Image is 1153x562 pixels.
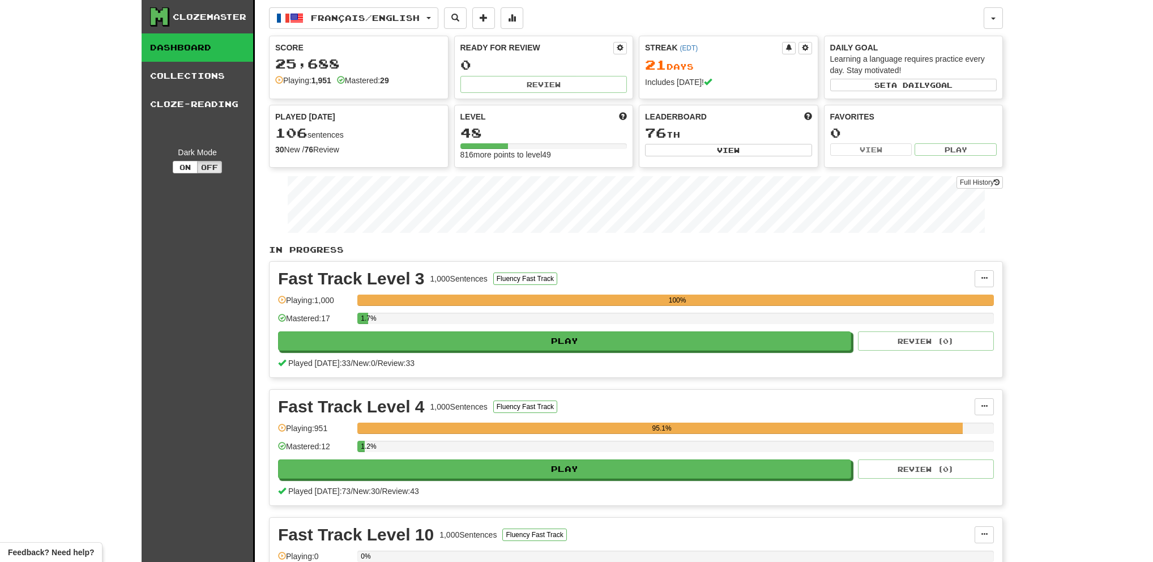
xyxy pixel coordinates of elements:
[830,143,912,156] button: View
[375,359,378,368] span: /
[142,90,253,118] a: Cloze-Reading
[361,295,994,306] div: 100%
[304,145,313,154] strong: 76
[460,42,614,53] div: Ready for Review
[645,57,667,73] span: 21
[197,161,222,173] button: Off
[804,111,812,122] span: This week in points, UTC
[288,359,351,368] span: Played [DATE]: 33
[278,459,851,479] button: Play
[278,313,352,331] div: Mastered: 17
[275,125,308,140] span: 106
[142,33,253,62] a: Dashboard
[460,149,627,160] div: 816 more points to level 49
[501,7,523,29] button: More stats
[619,111,627,122] span: Score more points to level up
[472,7,495,29] button: Add sentence to collection
[269,7,438,29] button: Français/English
[645,125,667,140] span: 76
[275,145,284,154] strong: 30
[830,126,997,140] div: 0
[380,487,382,496] span: /
[278,423,352,441] div: Playing: 951
[830,42,997,53] div: Daily Goal
[275,144,442,155] div: New / Review
[173,11,246,23] div: Clozemaster
[439,529,497,540] div: 1,000 Sentences
[8,547,94,558] span: Open feedback widget
[288,487,351,496] span: Played [DATE]: 73
[460,111,486,122] span: Level
[378,359,415,368] span: Review: 33
[680,44,698,52] a: (EDT)
[311,13,420,23] span: Français / English
[142,62,253,90] a: Collections
[278,398,425,415] div: Fast Track Level 4
[278,331,851,351] button: Play
[311,76,331,85] strong: 1,951
[278,526,434,543] div: Fast Track Level 10
[645,42,782,53] div: Streak
[173,161,198,173] button: On
[460,58,627,72] div: 0
[275,75,331,86] div: Playing:
[502,529,566,541] button: Fluency Fast Track
[361,441,365,452] div: 1.2%
[645,126,812,140] div: th
[361,423,963,434] div: 95.1%
[361,313,368,324] div: 1.7%
[444,7,467,29] button: Search sentences
[493,273,557,285] button: Fluency Fast Track
[830,53,997,76] div: Learning a language requires practice every day. Stay motivated!
[830,111,997,122] div: Favorites
[337,75,389,86] div: Mastered:
[430,401,488,412] div: 1,000 Sentences
[380,76,389,85] strong: 29
[956,176,1003,189] a: Full History
[275,126,442,140] div: sentences
[353,487,379,496] span: New: 30
[275,42,442,53] div: Score
[858,331,994,351] button: Review (0)
[830,79,997,91] button: Seta dailygoal
[269,244,1003,256] p: In Progress
[430,273,488,284] div: 1,000 Sentences
[891,81,930,89] span: a daily
[351,487,353,496] span: /
[645,144,812,156] button: View
[382,487,419,496] span: Review: 43
[645,111,707,122] span: Leaderboard
[645,76,812,88] div: Includes [DATE]!
[915,143,997,156] button: Play
[460,76,627,93] button: Review
[278,441,352,459] div: Mastered: 12
[858,459,994,479] button: Review (0)
[460,126,627,140] div: 48
[645,58,812,73] div: Day s
[278,295,352,313] div: Playing: 1,000
[353,359,375,368] span: New: 0
[150,147,245,158] div: Dark Mode
[275,111,335,122] span: Played [DATE]
[351,359,353,368] span: /
[493,401,557,413] button: Fluency Fast Track
[275,57,442,71] div: 25,688
[278,270,425,287] div: Fast Track Level 3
